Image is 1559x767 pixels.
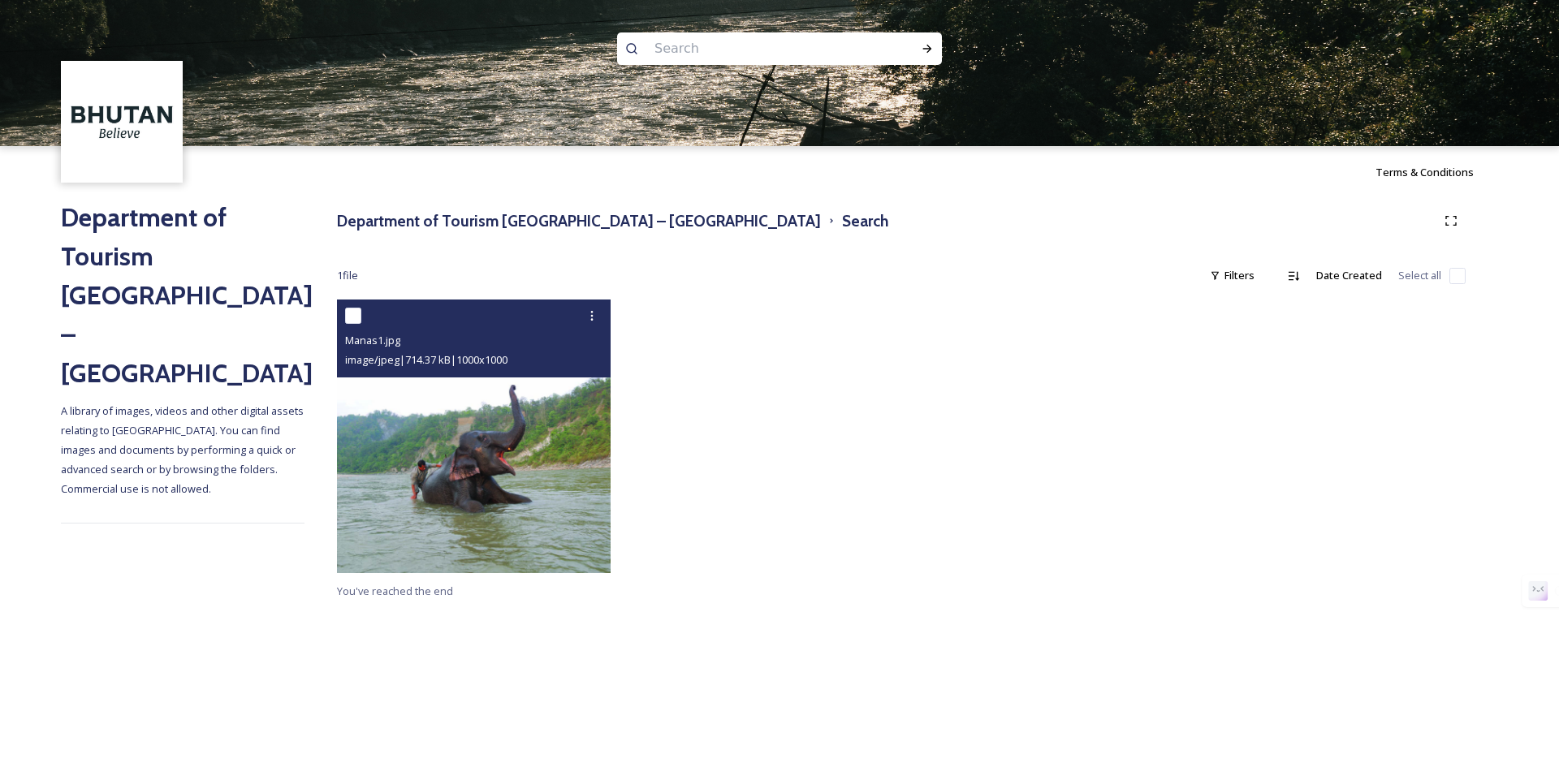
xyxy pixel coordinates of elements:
img: BT_Logo_BB_Lockup_CMYK_High%2520Res.jpg [63,63,181,181]
span: image/jpeg | 714.37 kB | 1000 x 1000 [345,352,507,367]
h3: Search [842,209,888,233]
span: Select all [1398,268,1441,283]
span: You've reached the end [337,584,453,598]
a: Terms & Conditions [1375,162,1498,182]
span: 1 file [337,268,358,283]
span: Terms & Conditions [1375,165,1474,179]
div: Date Created [1308,260,1390,291]
span: A library of images, videos and other digital assets relating to [GEOGRAPHIC_DATA]. You can find ... [61,403,306,496]
div: Filters [1202,260,1263,291]
h3: Department of Tourism [GEOGRAPHIC_DATA] – [GEOGRAPHIC_DATA] [337,209,821,233]
input: Search [646,31,869,67]
h2: Department of Tourism [GEOGRAPHIC_DATA] – [GEOGRAPHIC_DATA] [61,198,304,393]
span: Manas1.jpg [345,333,400,347]
img: Manas1.jpg [337,299,611,573]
